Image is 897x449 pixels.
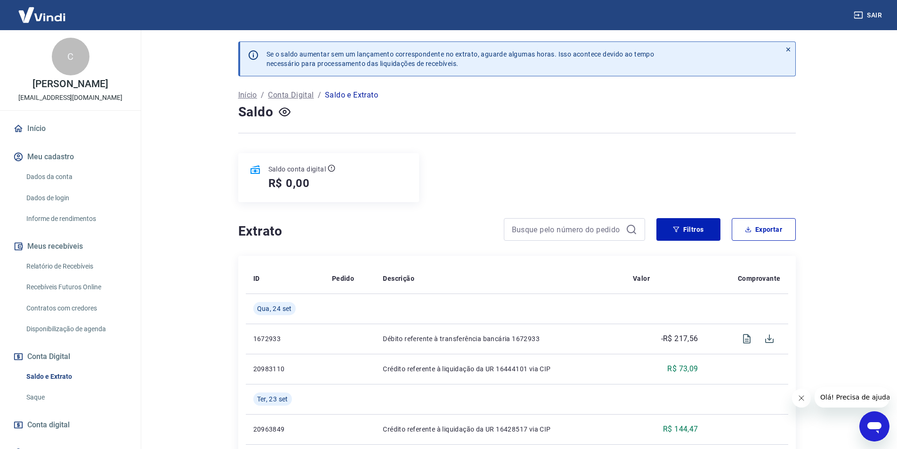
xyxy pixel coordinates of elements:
button: Conta Digital [11,346,129,367]
p: Se o saldo aumentar sem um lançamento correspondente no extrato, aguarde algumas horas. Isso acon... [267,49,655,68]
span: Ter, 23 set [257,394,288,404]
a: Recebíveis Futuros Online [23,278,129,297]
button: Meus recebíveis [11,236,129,257]
a: Relatório de Recebíveis [23,257,129,276]
span: Download [758,327,781,350]
span: Qua, 24 set [257,304,292,313]
h4: Extrato [238,222,493,241]
p: Débito referente à transferência bancária 1672933 [383,334,618,343]
p: [PERSON_NAME] [32,79,108,89]
button: Meu cadastro [11,147,129,167]
p: ID [253,274,260,283]
p: / [318,90,321,101]
p: / [261,90,264,101]
a: Dados de login [23,188,129,208]
p: 20963849 [253,425,317,434]
a: Informe de rendimentos [23,209,129,229]
p: R$ 73,09 [667,363,698,375]
iframe: Fechar mensagem [792,389,811,408]
a: Dados da conta [23,167,129,187]
p: Saldo e Extrato [325,90,378,101]
button: Sair [852,7,886,24]
p: Valor [633,274,650,283]
a: Contratos com credores [23,299,129,318]
a: Conta Digital [268,90,314,101]
h5: R$ 0,00 [268,176,310,191]
a: Saldo e Extrato [23,367,129,386]
p: Crédito referente à liquidação da UR 16444101 via CIP [383,364,618,374]
p: 20983110 [253,364,317,374]
a: Conta digital [11,415,129,435]
img: Vindi [11,0,73,29]
p: Pedido [332,274,354,283]
span: Visualizar [735,327,758,350]
button: Exportar [732,218,796,241]
button: Filtros [656,218,720,241]
span: Olá! Precisa de ajuda? [6,7,79,14]
iframe: Botão para abrir a janela de mensagens [859,411,889,441]
h4: Saldo [238,103,274,122]
span: Conta digital [27,418,70,432]
a: Disponibilização de agenda [23,319,129,339]
a: Início [11,118,129,139]
p: R$ 144,47 [663,424,698,435]
p: Saldo conta digital [268,164,326,174]
div: C [52,38,89,75]
input: Busque pelo número do pedido [512,222,622,237]
p: 1672933 [253,334,317,343]
a: Saque [23,388,129,407]
p: -R$ 217,56 [661,333,698,344]
a: Início [238,90,257,101]
iframe: Mensagem da empresa [815,387,889,408]
p: Crédito referente à liquidação da UR 16428517 via CIP [383,425,618,434]
p: Descrição [383,274,414,283]
p: Comprovante [738,274,780,283]
p: [EMAIL_ADDRESS][DOMAIN_NAME] [18,93,122,103]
